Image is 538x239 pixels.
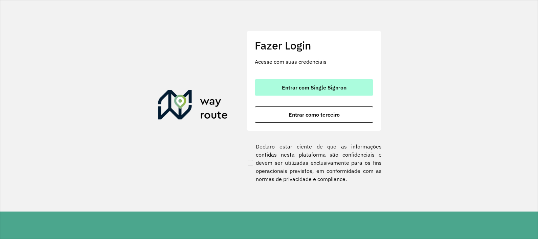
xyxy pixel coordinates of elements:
label: Declaro estar ciente de que as informações contidas nesta plataforma são confidenciais e devem se... [246,142,382,183]
span: Entrar com Single Sign-on [282,85,346,90]
img: Roteirizador AmbevTech [158,90,228,122]
button: button [255,79,373,96]
span: Entrar como terceiro [289,112,340,117]
button: button [255,106,373,123]
p: Acesse com suas credenciais [255,58,373,66]
h2: Fazer Login [255,39,373,52]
